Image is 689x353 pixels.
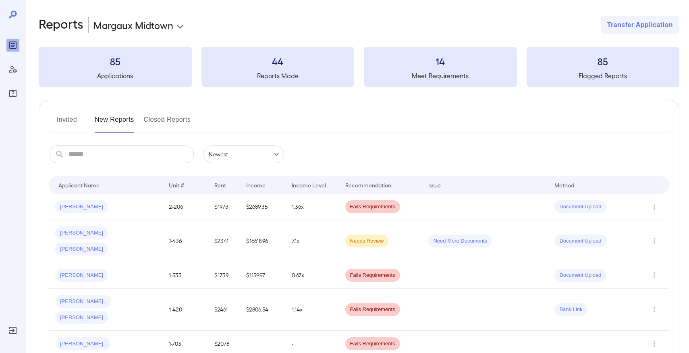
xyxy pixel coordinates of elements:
[58,180,100,190] div: Applicant Name
[162,289,208,331] td: 1-420
[648,235,661,247] button: Row Actions
[162,262,208,289] td: 1-533
[6,324,19,337] div: Log Out
[345,180,391,190] div: Recommendation
[554,237,606,245] span: Document Upload
[554,180,574,190] div: Method
[162,220,208,262] td: 1-436
[285,262,338,289] td: 0.67x
[201,55,355,68] h3: 44
[364,55,517,68] h3: 14
[554,272,606,279] span: Document Upload
[55,272,108,279] span: [PERSON_NAME]
[39,55,192,68] h3: 85
[428,180,441,190] div: Issue
[240,194,285,220] td: $2689.35
[246,180,266,190] div: Income
[162,194,208,220] td: 2-206
[55,298,111,305] span: [PERSON_NAME]..
[169,180,184,190] div: Unit #
[144,113,191,133] button: Closed Reports
[285,220,338,262] td: 7.1x
[648,337,661,350] button: Row Actions
[208,194,240,220] td: $1973
[49,113,85,133] button: Invited
[345,237,389,245] span: Needs Review
[345,272,400,279] span: Fails Requirements
[240,220,285,262] td: $16618.96
[203,145,284,163] div: Newest
[648,303,661,316] button: Row Actions
[208,220,240,262] td: $2341
[208,289,240,331] td: $2461
[240,262,285,289] td: $1159.97
[6,39,19,52] div: Reports
[93,19,173,31] p: Margaux Midtown
[55,340,111,348] span: [PERSON_NAME]..
[39,16,83,34] h2: Reports
[648,200,661,213] button: Row Actions
[6,63,19,76] div: Manage Users
[554,203,606,211] span: Document Upload
[55,314,108,322] span: [PERSON_NAME]
[214,180,227,190] div: Rent
[201,71,355,81] h5: Reports Made
[527,55,680,68] h3: 85
[601,16,679,34] button: Transfer Application
[292,180,326,190] div: Income Level
[345,203,400,211] span: Fails Requirements
[208,262,240,289] td: $1739
[55,245,108,253] span: [PERSON_NAME]
[95,113,134,133] button: New Reports
[39,71,192,81] h5: Applications
[6,87,19,100] div: FAQ
[285,289,338,331] td: 1.14x
[55,229,108,237] span: [PERSON_NAME]
[285,194,338,220] td: 1.36x
[39,47,679,87] summary: 85Applications44Reports Made14Meet Requirements85Flagged Reports
[527,71,680,81] h5: Flagged Reports
[345,340,400,348] span: Fails Requirements
[364,71,517,81] h5: Meet Requirements
[345,306,400,314] span: Fails Requirements
[428,237,492,245] span: Need More Documents
[648,269,661,282] button: Row Actions
[554,306,587,314] span: Bank Link
[240,289,285,331] td: $2806.54
[55,203,108,211] span: [PERSON_NAME]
